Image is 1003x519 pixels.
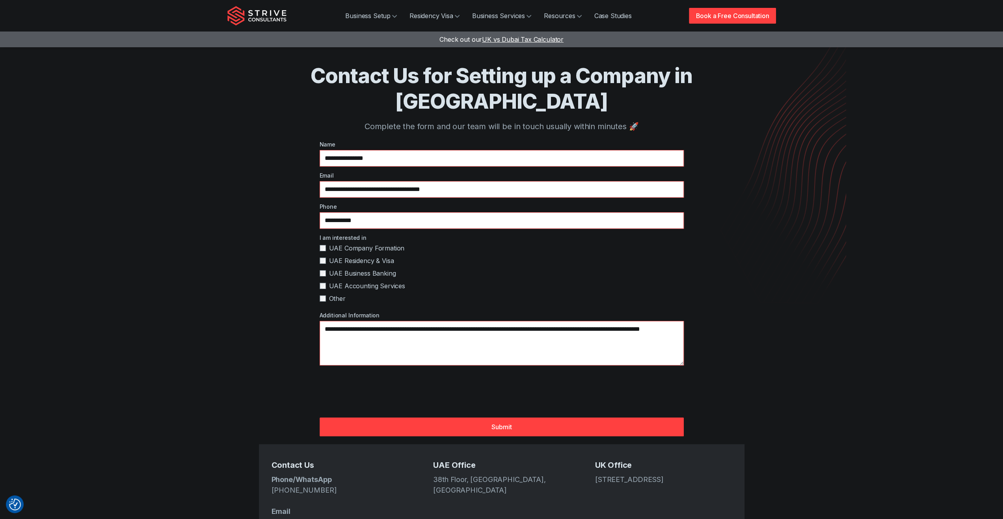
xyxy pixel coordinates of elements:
label: Additional Information [320,311,684,319]
a: Check out ourUK vs Dubai Tax Calculator [439,35,564,43]
h1: Contact Us for Setting up a Company in [GEOGRAPHIC_DATA] [259,63,744,114]
input: UAE Company Formation [320,245,326,251]
button: Submit [320,417,684,436]
a: Case Studies [588,8,638,24]
p: Complete the form and our team will be in touch usually within minutes 🚀 [259,120,744,132]
h5: Contact Us [272,460,408,471]
img: Revisit consent button [9,499,21,510]
a: [PHONE_NUMBER] [272,486,337,494]
span: UAE Residency & Visa [329,256,394,265]
input: UAE Residency & Visa [320,258,326,264]
a: Book a Free Consultation [689,8,776,24]
label: Name [320,140,684,148]
span: Other [329,294,346,303]
address: [STREET_ADDRESS] [595,474,732,485]
img: Strive Consultants [227,6,287,26]
h5: UAE Office [433,460,570,471]
a: Residency Visa [403,8,466,24]
input: Other [320,295,326,302]
span: UAE Business Banking [329,269,396,278]
input: UAE Accounting Services [320,283,326,289]
label: I am interested in [320,234,684,242]
span: UK vs Dubai Tax Calculator [482,35,564,43]
input: UAE Business Banking [320,270,326,276]
button: Consent Preferences [9,499,21,510]
address: 38th Floor, [GEOGRAPHIC_DATA], [GEOGRAPHIC_DATA] [433,474,570,495]
iframe: reCAPTCHA [320,377,439,408]
span: UAE Accounting Services [329,281,405,291]
span: UAE Company Formation [329,243,405,253]
strong: Email [272,507,290,515]
strong: Phone/WhatsApp [272,475,332,484]
label: Phone [320,202,684,211]
a: Business Services [466,8,538,24]
a: Resources [538,8,588,24]
h5: UK Office [595,460,732,471]
a: Business Setup [339,8,403,24]
label: Email [320,171,684,180]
